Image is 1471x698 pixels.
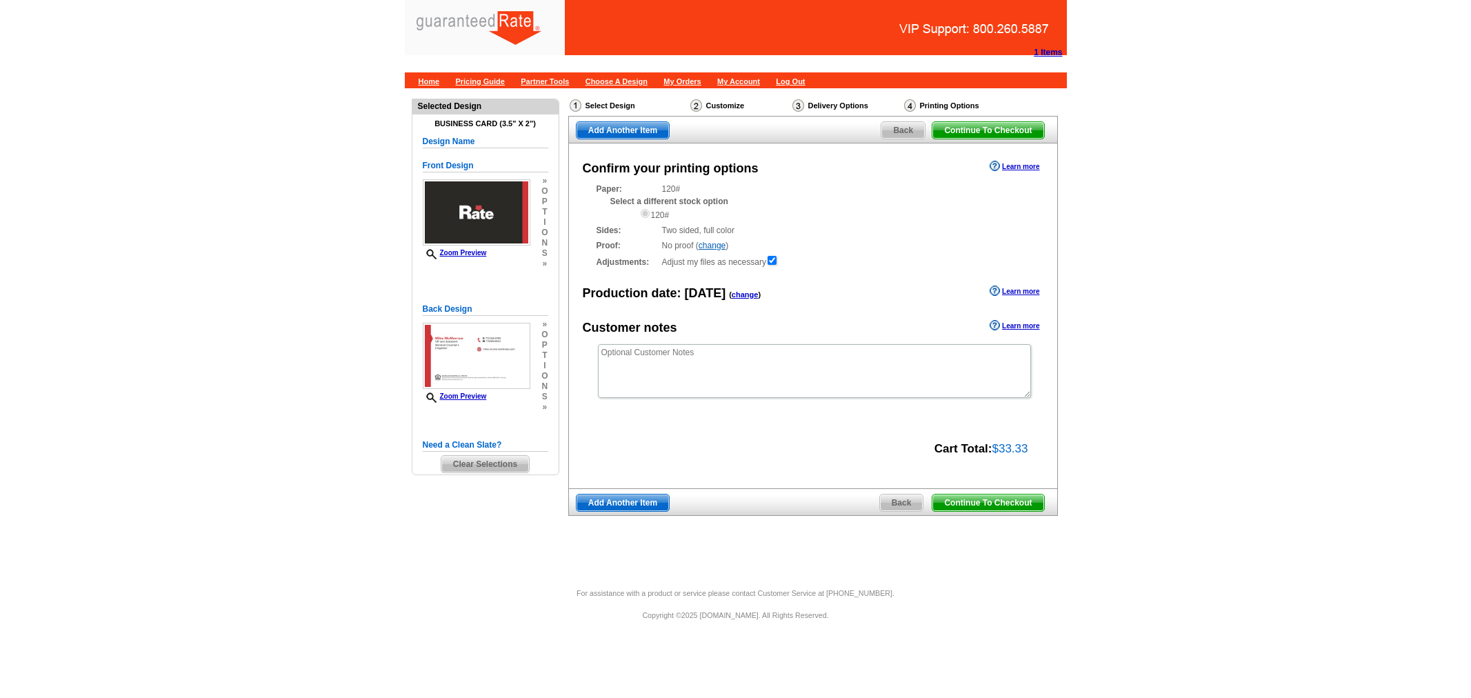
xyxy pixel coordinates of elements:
[881,122,925,139] span: Back
[597,239,1030,252] div: No proof ( )
[541,361,548,371] span: i
[521,77,569,86] a: Partner Tools
[541,176,548,186] span: »
[689,99,791,112] div: Customize
[541,350,548,361] span: t
[441,456,529,472] span: Clear Selections
[583,284,761,303] div: Production date:
[880,495,923,511] span: Back
[541,392,548,402] span: s
[541,319,548,330] span: »
[423,179,530,246] img: small-thumb.jpg
[990,286,1039,297] a: Learn more
[541,197,548,207] span: p
[423,159,548,172] h5: Front Design
[541,340,548,350] span: p
[597,183,1030,221] div: 120#
[541,217,548,228] span: i
[541,402,548,412] span: »
[597,256,658,268] strong: Adjustments:
[568,99,689,116] div: Select Design
[597,255,1030,268] div: Adjust my files as necessary
[577,495,669,511] span: Add Another Item
[776,77,805,86] a: Log Out
[455,77,505,86] a: Pricing Guide
[699,241,726,250] a: change
[541,259,548,269] span: »
[576,494,670,512] a: Add Another Item
[576,121,670,139] a: Add Another Item
[570,99,581,112] img: Select Design
[663,77,701,86] a: My Orders
[597,183,658,195] strong: Paper:
[904,99,916,112] img: Printing Options & Summary
[423,249,487,257] a: Zoom Preview
[1034,48,1062,57] strong: 1 Items
[932,495,1043,511] span: Continue To Checkout
[717,77,760,86] a: My Account
[610,197,728,206] strong: Select a different stock option
[423,392,487,400] a: Zoom Preview
[791,99,903,116] div: Delivery Options
[690,99,702,112] img: Customize
[423,119,548,128] h4: Business Card (3.5" x 2")
[792,99,804,112] img: Delivery Options
[990,161,1039,172] a: Learn more
[932,122,1043,139] span: Continue To Checkout
[541,371,548,381] span: o
[992,442,1028,455] span: $33.33
[583,319,677,337] div: Customer notes
[412,99,559,112] div: Selected Design
[586,77,648,86] a: Choose A Design
[541,228,548,238] span: o
[541,248,548,259] span: s
[541,381,548,392] span: n
[879,494,924,512] a: Back
[597,224,1030,237] div: Two sided, full color
[639,208,1030,221] div: 120#
[597,224,658,237] strong: Sides:
[903,99,1023,116] div: Printing Options
[990,320,1039,331] a: Learn more
[732,290,759,299] a: change
[419,77,440,86] a: Home
[541,238,548,248] span: n
[577,122,669,139] span: Add Another Item
[423,439,548,452] h5: Need a Clean Slate?
[541,186,548,197] span: o
[541,207,548,217] span: t
[423,135,548,148] h5: Design Name
[729,290,761,299] span: ( )
[423,323,530,389] img: small-thumb.jpg
[881,121,925,139] a: Back
[685,286,726,300] span: [DATE]
[541,330,548,340] span: o
[934,442,992,455] strong: Cart Total:
[583,159,759,178] div: Confirm your printing options
[597,239,658,252] strong: Proof:
[423,303,548,316] h5: Back Design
